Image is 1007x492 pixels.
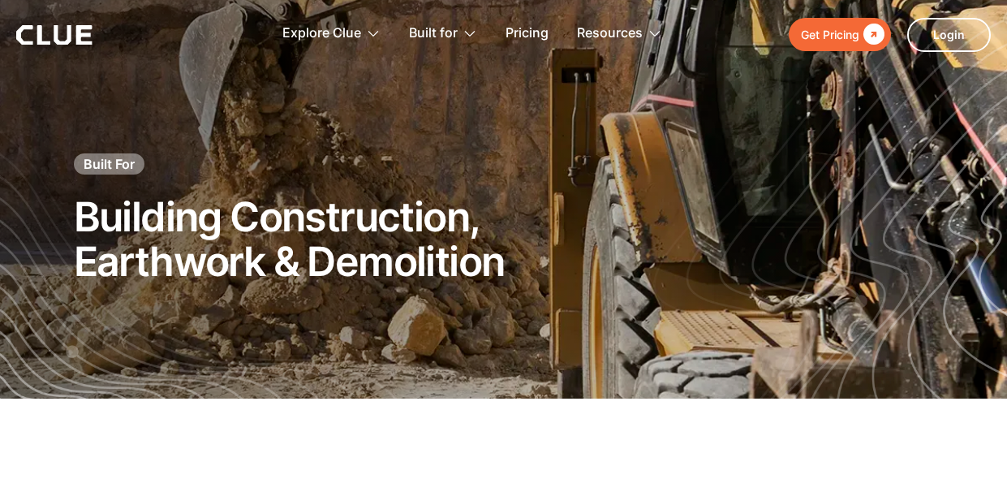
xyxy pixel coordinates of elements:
div: Explore Clue [282,8,361,59]
div: Explore Clue [282,8,381,59]
h1: Building Construction, Earthwork & Demolition [74,195,505,284]
a: Built For [74,153,144,175]
div: Resources [577,8,643,59]
div: Built for [409,8,477,59]
a: Get Pricing [789,18,891,51]
div: Get Pricing [801,24,859,45]
div: Resources [577,8,662,59]
div: Built for [409,8,458,59]
div: Built For [84,155,135,173]
div:  [859,24,884,45]
a: Pricing [506,8,549,59]
a: Login [907,18,991,52]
